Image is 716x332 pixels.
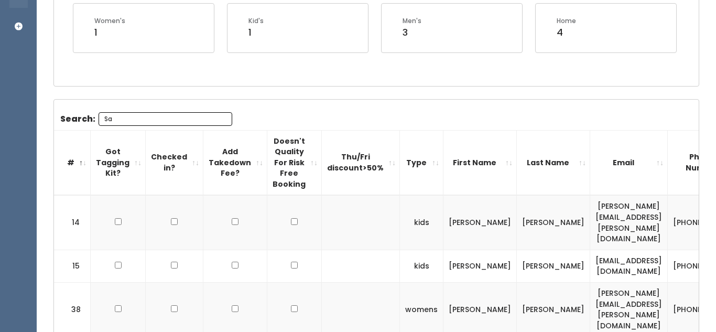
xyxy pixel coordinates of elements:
[557,16,576,26] div: Home
[517,195,590,250] td: [PERSON_NAME]
[590,130,668,195] th: Email: activate to sort column ascending
[443,195,517,250] td: [PERSON_NAME]
[517,130,590,195] th: Last Name: activate to sort column ascending
[557,26,576,39] div: 4
[400,195,443,250] td: kids
[91,130,146,195] th: Got Tagging Kit?: activate to sort column ascending
[443,130,517,195] th: First Name: activate to sort column ascending
[403,26,421,39] div: 3
[54,130,91,195] th: #: activate to sort column descending
[248,26,264,39] div: 1
[94,16,125,26] div: Women's
[60,112,232,126] label: Search:
[203,130,267,195] th: Add Takedown Fee?: activate to sort column ascending
[94,26,125,39] div: 1
[517,250,590,282] td: [PERSON_NAME]
[54,250,91,282] td: 15
[443,250,517,282] td: [PERSON_NAME]
[322,130,400,195] th: Thu/Fri discount&gt;50%: activate to sort column ascending
[403,16,421,26] div: Men's
[99,112,232,126] input: Search:
[248,16,264,26] div: Kid's
[267,130,322,195] th: Doesn't Quality For Risk Free Booking : activate to sort column ascending
[400,250,443,282] td: kids
[400,130,443,195] th: Type: activate to sort column ascending
[590,250,668,282] td: [EMAIL_ADDRESS][DOMAIN_NAME]
[590,195,668,250] td: [PERSON_NAME][EMAIL_ADDRESS][PERSON_NAME][DOMAIN_NAME]
[54,195,91,250] td: 14
[146,130,203,195] th: Checked in?: activate to sort column ascending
